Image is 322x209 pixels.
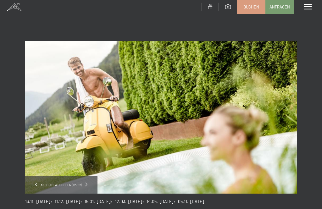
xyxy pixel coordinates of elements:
span: • 05.11.–[DATE] [174,199,204,204]
span: • 12.03.–[DATE] [111,199,142,204]
span: • 14.05.–[DATE] [142,199,173,204]
span: • 15.01.–[DATE] [80,199,110,204]
span: • 11.12.–[DATE] [51,199,80,204]
span: Angebot wechseln (12 / 15) [37,183,85,187]
span: Buchen [243,4,259,10]
img: Wellness Weekend -10% [25,41,297,194]
a: Anfragen [266,0,293,14]
span: Anfragen [269,4,290,10]
a: Buchen [237,0,265,14]
span: 13.11.–[DATE] [25,199,50,204]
